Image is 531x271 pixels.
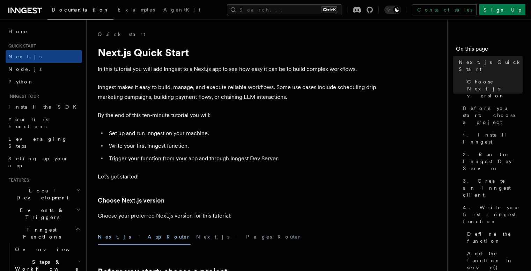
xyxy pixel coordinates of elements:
a: Choose Next.js version [464,75,523,102]
a: Next.js Quick Start [456,56,523,75]
span: Node.js [8,66,42,72]
button: Inngest Functions [6,224,82,243]
span: 4. Write your first Inngest function [463,204,523,225]
span: Documentation [52,7,109,13]
h1: Next.js Quick Start [98,46,377,59]
a: 4. Write your first Inngest function [460,201,523,228]
h4: On this page [456,45,523,56]
a: Home [6,25,82,38]
p: By the end of this ten-minute tutorial you will: [98,110,377,120]
a: Next.js [6,50,82,63]
li: Trigger your function from your app and through Inngest Dev Server. [107,154,377,163]
li: Set up and run Inngest on your machine. [107,129,377,138]
a: AgentKit [159,2,205,19]
button: Toggle dark mode [384,6,401,14]
a: 1. Install Inngest [460,129,523,148]
span: Your first Functions [8,117,50,129]
p: Choose your preferred Next.js version for this tutorial: [98,211,377,221]
span: Before you start: choose a project [463,105,523,126]
span: Add the function to serve() [467,250,523,271]
a: Leveraging Steps [6,133,82,152]
a: 3. Create an Inngest client [460,175,523,201]
span: Setting up your app [8,156,68,168]
button: Next.js - App Router [98,229,191,245]
a: Quick start [98,31,145,38]
a: Python [6,75,82,88]
a: Choose Next.js version [98,196,164,205]
span: Define the function [467,230,523,244]
span: 3. Create an Inngest client [463,177,523,198]
kbd: Ctrl+K [322,6,337,13]
a: Define the function [464,228,523,247]
a: Install the SDK [6,101,82,113]
span: Next.js Quick Start [459,59,523,73]
span: Install the SDK [8,104,81,110]
a: Sign Up [479,4,525,15]
span: Choose Next.js version [467,78,523,99]
a: Examples [113,2,159,19]
span: Inngest tour [6,94,39,99]
a: Your first Functions [6,113,82,133]
span: Features [6,177,29,183]
span: Python [8,79,34,85]
a: Node.js [6,63,82,75]
span: Local Development [6,187,76,201]
a: Overview [12,243,82,256]
a: 2. Run the Inngest Dev Server [460,148,523,175]
button: Events & Triggers [6,204,82,224]
li: Write your first Inngest function. [107,141,377,151]
p: Let's get started! [98,172,377,182]
a: Before you start: choose a project [460,102,523,129]
span: 1. Install Inngest [463,131,523,145]
a: Documentation [47,2,113,20]
p: Inngest makes it easy to build, manage, and execute reliable workflows. Some use cases include sc... [98,82,377,102]
span: Home [8,28,28,35]
span: AgentKit [163,7,200,13]
a: Setting up your app [6,152,82,172]
span: 2. Run the Inngest Dev Server [463,151,523,172]
span: Overview [15,247,87,252]
p: In this tutorial you will add Inngest to a Next.js app to see how easy it can be to build complex... [98,64,377,74]
button: Search...Ctrl+K [227,4,341,15]
span: Quick start [6,43,36,49]
span: Next.js [8,54,42,59]
span: Inngest Functions [6,226,75,240]
span: Leveraging Steps [8,136,67,149]
a: Contact sales [413,4,477,15]
span: Events & Triggers [6,207,76,221]
button: Next.js - Pages Router [196,229,302,245]
span: Examples [118,7,155,13]
button: Local Development [6,184,82,204]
